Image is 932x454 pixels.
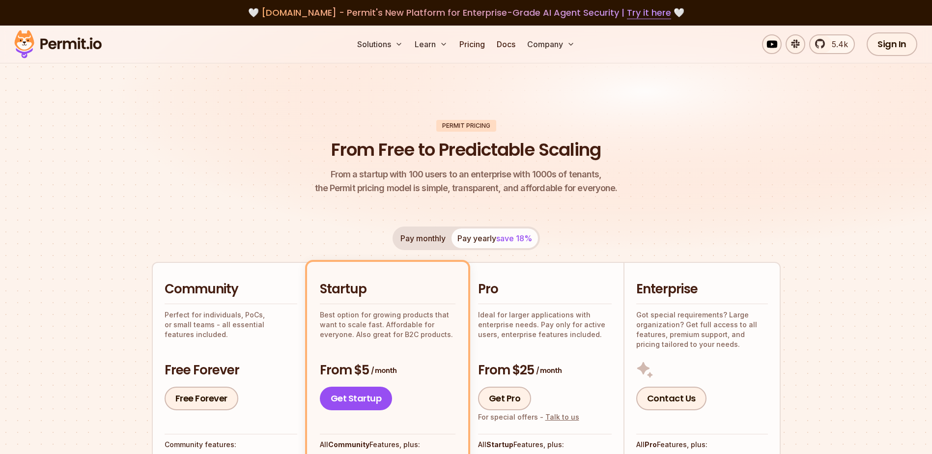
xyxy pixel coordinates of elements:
[411,34,452,54] button: Learn
[320,310,455,340] p: Best option for growing products that want to scale fast. Affordable for everyone. Also great for...
[627,6,671,19] a: Try it here
[165,281,297,298] h2: Community
[24,6,908,20] div: 🤍 🤍
[478,362,612,379] h3: From $25
[165,310,297,340] p: Perfect for individuals, PoCs, or small teams - all essential features included.
[523,34,579,54] button: Company
[545,413,579,421] a: Talk to us
[320,362,455,379] h3: From $5
[636,387,706,410] a: Contact Us
[10,28,106,61] img: Permit logo
[536,366,562,375] span: / month
[455,34,489,54] a: Pricing
[493,34,519,54] a: Docs
[478,281,612,298] h2: Pro
[315,168,618,195] p: the Permit pricing model is simple, transparent, and affordable for everyone.
[315,168,618,181] span: From a startup with 100 users to an enterprise with 1000s of tenants,
[320,281,455,298] h2: Startup
[636,440,768,450] h4: All Features, plus:
[645,440,657,449] strong: Pro
[165,440,297,450] h4: Community features:
[636,310,768,349] p: Got special requirements? Large organization? Get full access to all features, premium support, a...
[867,32,917,56] a: Sign In
[320,440,455,450] h4: All Features, plus:
[320,387,393,410] a: Get Startup
[636,281,768,298] h2: Enterprise
[809,34,855,54] a: 5.4k
[478,440,612,450] h4: All Features, plus:
[395,228,452,248] button: Pay monthly
[328,440,369,449] strong: Community
[436,120,496,132] div: Permit Pricing
[371,366,396,375] span: / month
[478,310,612,340] p: Ideal for larger applications with enterprise needs. Pay only for active users, enterprise featur...
[478,387,532,410] a: Get Pro
[165,362,297,379] h3: Free Forever
[261,6,671,19] span: [DOMAIN_NAME] - Permit's New Platform for Enterprise-Grade AI Agent Security |
[353,34,407,54] button: Solutions
[165,387,238,410] a: Free Forever
[486,440,513,449] strong: Startup
[331,138,601,162] h1: From Free to Predictable Scaling
[478,412,579,422] div: For special offers -
[826,38,848,50] span: 5.4k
